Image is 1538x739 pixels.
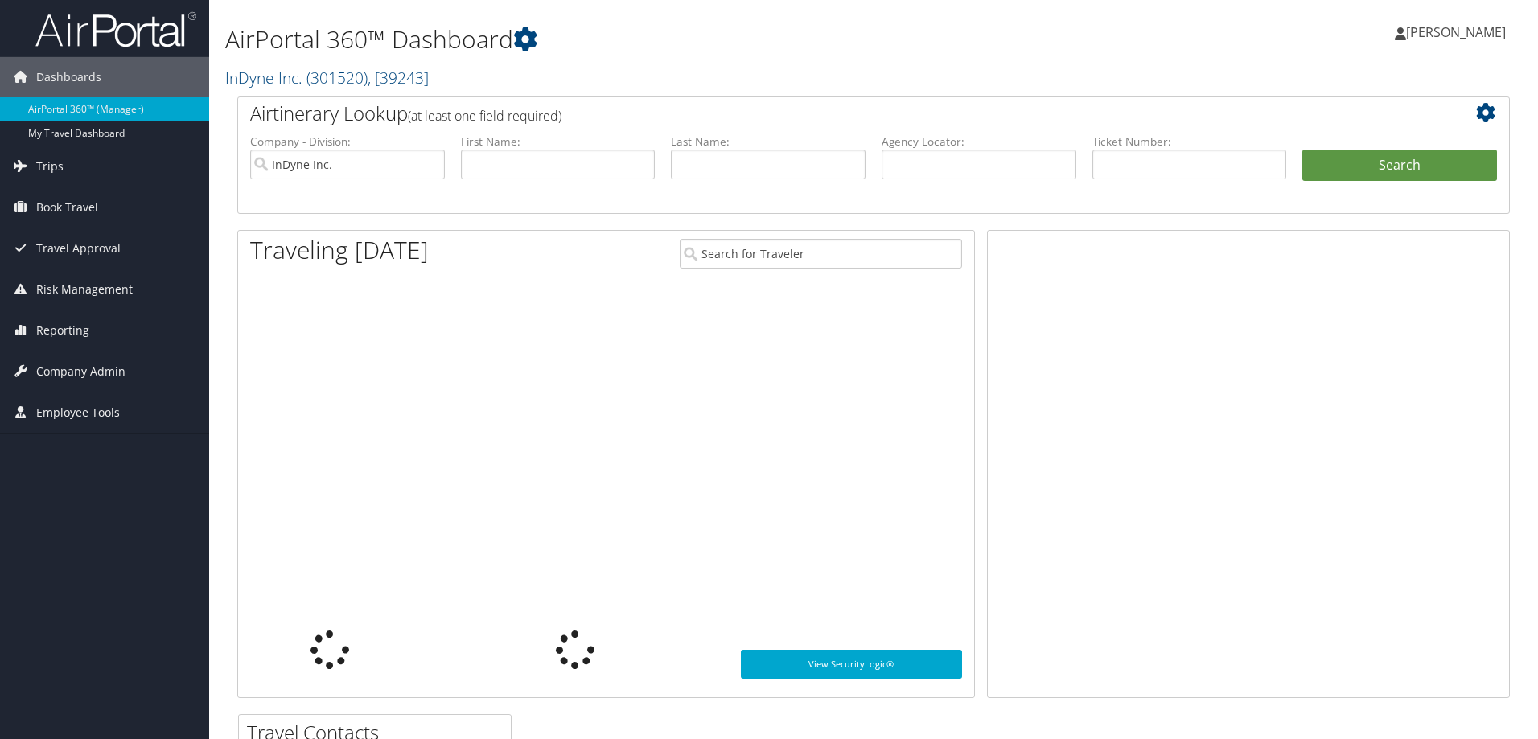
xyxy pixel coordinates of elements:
[741,650,962,679] a: View SecurityLogic®
[882,133,1076,150] label: Agency Locator:
[1406,23,1506,41] span: [PERSON_NAME]
[35,10,196,48] img: airportal-logo.png
[250,233,429,267] h1: Traveling [DATE]
[36,228,121,269] span: Travel Approval
[408,107,561,125] span: (at least one field required)
[1302,150,1497,182] button: Search
[36,146,64,187] span: Trips
[250,133,445,150] label: Company - Division:
[306,67,368,88] span: ( 301520 )
[368,67,429,88] span: , [ 39243 ]
[36,57,101,97] span: Dashboards
[36,310,89,351] span: Reporting
[671,133,866,150] label: Last Name:
[36,351,125,392] span: Company Admin
[225,67,429,88] a: InDyne Inc.
[36,187,98,228] span: Book Travel
[225,23,1090,56] h1: AirPortal 360™ Dashboard
[461,133,656,150] label: First Name:
[1092,133,1287,150] label: Ticket Number:
[1395,8,1522,56] a: [PERSON_NAME]
[250,100,1391,127] h2: Airtinerary Lookup
[36,392,120,433] span: Employee Tools
[36,269,133,310] span: Risk Management
[680,239,962,269] input: Search for Traveler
